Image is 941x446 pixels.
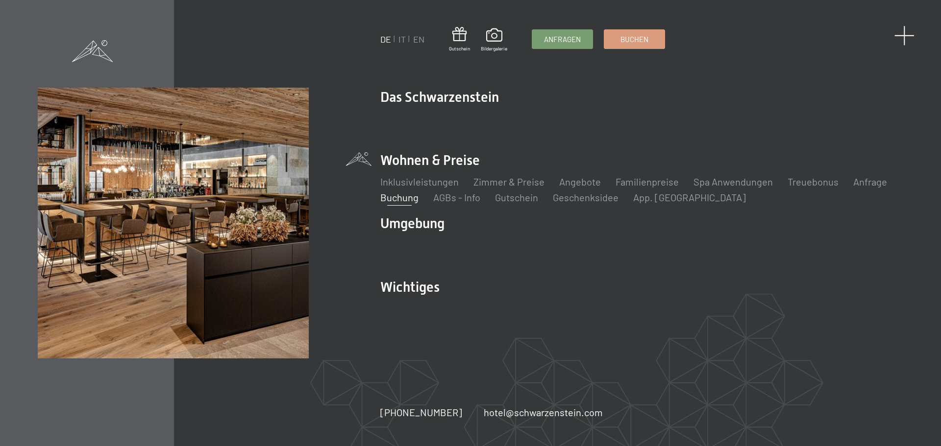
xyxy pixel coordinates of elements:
[380,405,462,419] a: [PHONE_NUMBER]
[380,406,462,418] span: [PHONE_NUMBER]
[484,405,603,419] a: hotel@schwarzenstein.com
[433,191,480,203] a: AGBs - Info
[380,34,391,45] a: DE
[473,176,545,188] a: Zimmer & Preise
[481,45,507,52] span: Bildergalerie
[616,176,679,188] a: Familienpreise
[449,45,470,52] span: Gutschein
[853,176,887,188] a: Anfrage
[620,34,648,45] span: Buchen
[481,28,507,52] a: Bildergalerie
[413,34,424,45] a: EN
[693,176,773,188] a: Spa Anwendungen
[532,30,593,48] a: Anfragen
[544,34,581,45] span: Anfragen
[495,191,538,203] a: Gutschein
[788,176,839,188] a: Treuebonus
[559,176,601,188] a: Angebote
[380,191,419,203] a: Buchung
[553,191,619,203] a: Geschenksidee
[633,191,746,203] a: App. [GEOGRAPHIC_DATA]
[398,34,406,45] a: IT
[604,30,665,48] a: Buchen
[449,27,470,52] a: Gutschein
[380,176,459,188] a: Inklusivleistungen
